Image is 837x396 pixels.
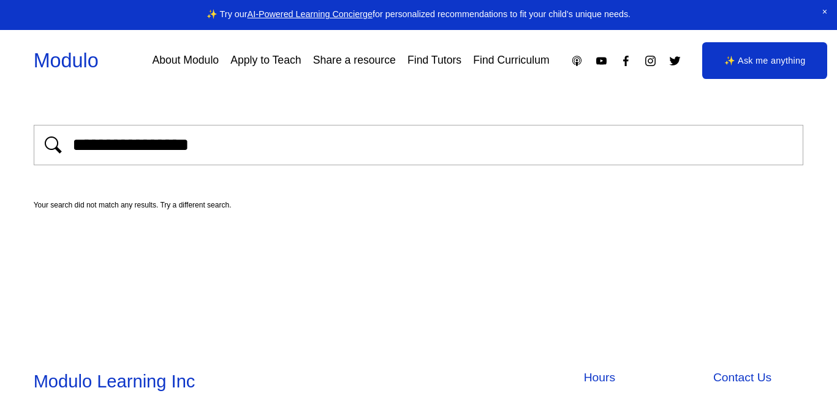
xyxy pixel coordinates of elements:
h3: Modulo Learning Inc [34,370,415,394]
a: About Modulo [152,50,219,72]
h4: Hours [584,370,706,386]
a: Instagram [644,54,657,67]
a: ✨ Ask me anything [702,42,827,79]
a: YouTube [595,54,608,67]
a: AI-Powered Learning Concierge [248,9,373,19]
a: Share a resource [313,50,396,72]
a: Facebook [619,54,632,67]
h4: Contact Us [713,370,803,386]
a: Apple Podcasts [570,54,583,67]
div: Your search did not match any results. Try a different search. [34,196,804,215]
a: Modulo [34,50,99,72]
a: Find Tutors [407,50,461,72]
a: Find Curriculum [473,50,549,72]
a: Twitter [668,54,681,67]
a: Apply to Teach [230,50,301,72]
